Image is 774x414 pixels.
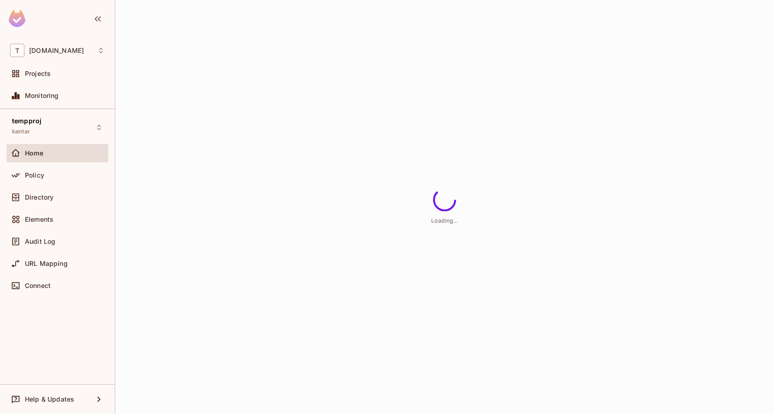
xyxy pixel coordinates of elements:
[25,396,74,403] span: Help & Updates
[29,47,84,54] span: Workspace: tk-permit.io
[25,70,51,77] span: Projects
[25,238,55,245] span: Audit Log
[10,44,24,57] span: T
[431,217,458,224] span: Loading...
[25,260,68,267] span: URL Mapping
[12,128,30,135] span: kantar
[12,117,41,125] span: tempproj
[25,172,44,179] span: Policy
[9,10,25,27] img: SReyMgAAAABJRU5ErkJggg==
[25,282,51,289] span: Connect
[25,216,53,223] span: Elements
[25,149,44,157] span: Home
[25,92,59,99] span: Monitoring
[25,194,53,201] span: Directory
